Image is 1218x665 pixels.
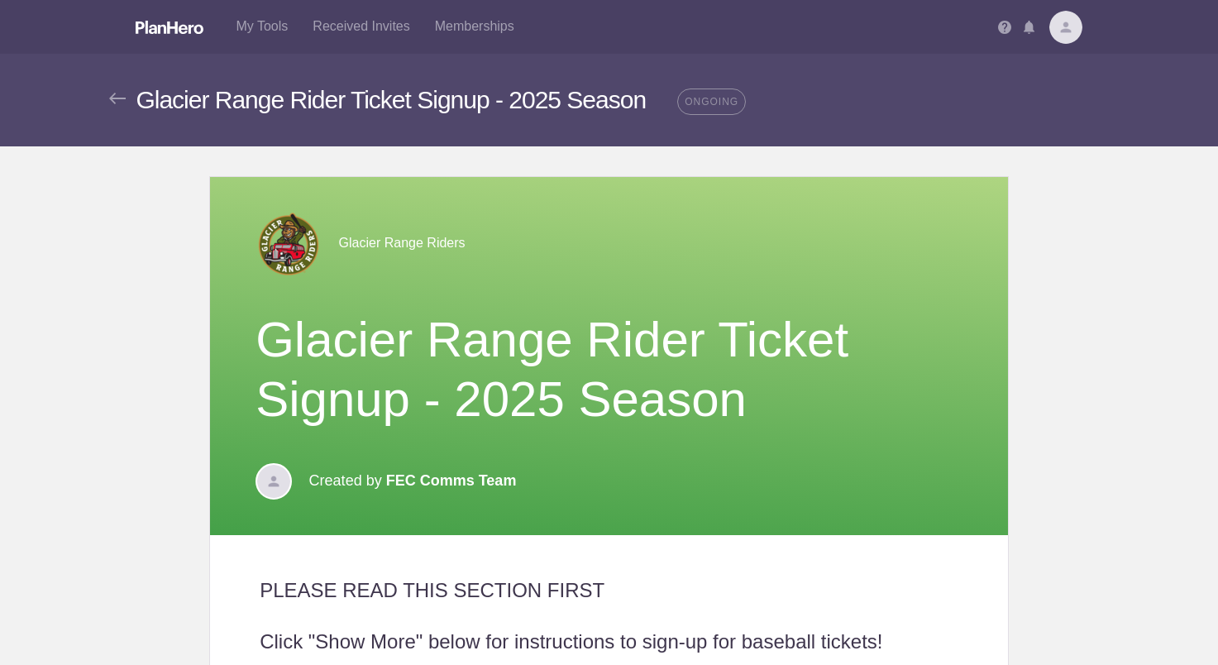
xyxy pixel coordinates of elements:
h2: Click "Show More" below for instructions to sign-up for baseball tickets! [260,629,958,654]
span: ONGOING [677,89,746,115]
img: Davatar [1049,11,1082,44]
p: Created by [309,462,517,499]
img: Logo white planhero [136,21,203,34]
span: FEC Comms Team [386,472,517,489]
h1: Glacier Range Rider Ticket Signup - 2025 Season [256,310,962,429]
img: Help icon [998,21,1011,34]
img: Rangeriders [256,211,322,277]
h2: PLEASE READ THIS SECTION FIRST [260,578,958,603]
span: Glacier Range Rider Ticket Signup - 2025 Season [136,86,646,113]
img: Davatar [256,463,292,500]
img: Back arrow gray [109,93,126,104]
img: Notifications [1024,21,1034,34]
div: Glacier Range Riders [256,210,962,277]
